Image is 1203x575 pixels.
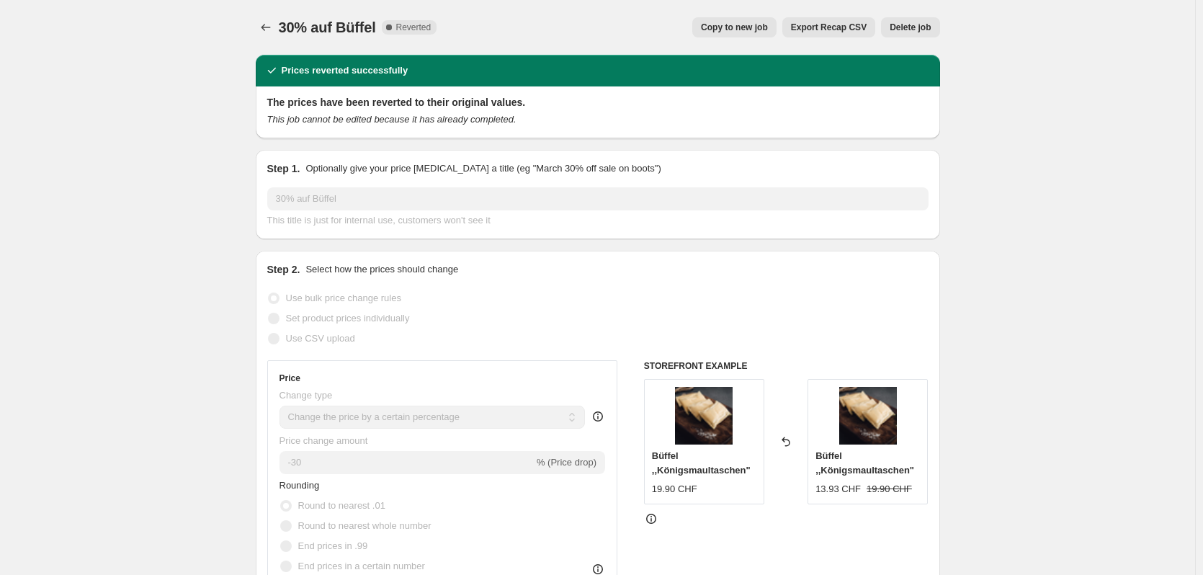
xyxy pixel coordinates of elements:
[537,457,596,468] span: % (Price drop)
[644,360,929,372] h6: STOREFRONT EXAMPLE
[867,482,912,496] strike: 19.90 CHF
[279,480,320,491] span: Rounding
[839,387,897,445] img: Bueffel_Maultaschen_1_80x.png
[396,22,431,33] span: Reverted
[286,313,410,324] span: Set product prices individually
[701,22,768,33] span: Copy to new job
[675,387,733,445] img: Bueffel_Maultaschen_1_80x.png
[267,95,929,110] h2: The prices have been reverted to their original values.
[305,262,458,277] p: Select how the prices should change
[298,520,431,531] span: Round to nearest whole number
[279,451,534,474] input: -15
[279,390,333,401] span: Change type
[279,373,300,384] h3: Price
[267,187,929,210] input: 30% off holiday sale
[298,561,425,571] span: End prices in a certain number
[890,22,931,33] span: Delete job
[305,161,661,176] p: Optionally give your price [MEDICAL_DATA] a title (eg "March 30% off sale on boots")
[256,17,276,37] button: Price change jobs
[286,333,355,344] span: Use CSV upload
[652,450,751,476] span: Büffel ,,Königsmaultaschen"
[267,114,516,125] i: This job cannot be edited because it has already completed.
[267,262,300,277] h2: Step 2.
[692,17,777,37] button: Copy to new job
[282,63,408,78] h2: Prices reverted successfully
[815,450,914,476] span: Büffel ,,Königsmaultaschen"
[267,161,300,176] h2: Step 1.
[782,17,875,37] button: Export Recap CSV
[279,19,376,35] span: 30% auf Büffel
[791,22,867,33] span: Export Recap CSV
[652,482,697,496] div: 19.90 CHF
[279,435,368,446] span: Price change amount
[815,482,861,496] div: 13.93 CHF
[298,540,368,551] span: End prices in .99
[591,409,605,424] div: help
[267,215,491,226] span: This title is just for internal use, customers won't see it
[286,293,401,303] span: Use bulk price change rules
[881,17,939,37] button: Delete job
[298,500,385,511] span: Round to nearest .01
